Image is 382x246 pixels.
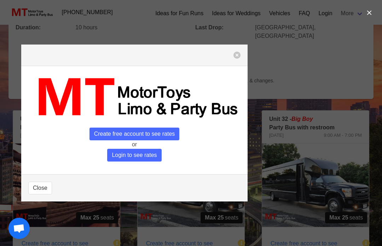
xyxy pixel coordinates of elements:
[8,218,30,239] a: Open chat
[28,182,52,194] button: Close
[28,140,241,149] p: or
[28,73,241,122] img: MT_logo_name.png
[89,128,180,140] span: Create free account to see rates
[33,184,47,192] span: Close
[107,149,161,162] span: Login to see rates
